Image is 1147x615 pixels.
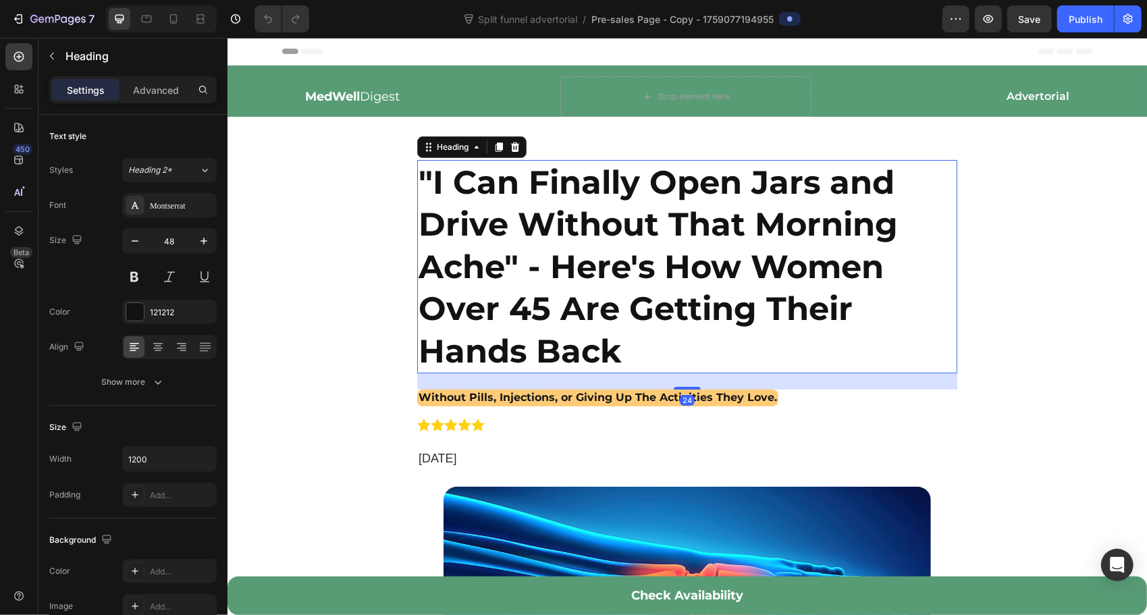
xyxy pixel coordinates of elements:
div: Size [49,419,85,437]
div: Padding [49,489,80,501]
p: Heading [65,48,211,64]
p: Check Availability [404,547,516,569]
button: Heading 2* [122,158,217,182]
input: Auto [123,447,216,471]
div: Width [49,453,72,465]
div: Styles [49,164,73,176]
div: 450 [13,144,32,155]
div: Color [49,306,70,318]
div: 24 [452,357,467,368]
button: 7 [5,5,101,32]
div: Undo/Redo [255,5,309,32]
div: Publish [1069,12,1102,26]
div: Beta [10,247,32,258]
img: gempages_583987499735450183-4c609a78-9836-48d4-b0eb-a84a92bd6572.png [190,381,257,394]
div: Size [49,232,85,250]
span: Save [1019,14,1041,25]
div: Add... [150,566,213,578]
div: Text style [49,130,86,142]
div: Add... [150,601,213,613]
p: Advanced [133,83,179,97]
span: [DATE] [191,414,230,427]
div: Add... [150,489,213,502]
span: Pre-sales Page - Copy - 1759077194955 [591,12,774,26]
div: 121212 [150,306,213,319]
div: Montserrat [150,200,213,212]
div: Font [49,199,66,211]
p: Without Pills, Injections, or Giving Up The Activities They Love. [191,353,550,367]
p: 7 [88,11,95,27]
p: Settings [67,83,105,97]
iframe: Design area [228,38,1147,615]
span: / [583,12,586,26]
button: Publish [1057,5,1114,32]
div: Image [49,600,73,612]
div: Open Intercom Messenger [1101,549,1133,581]
div: Color [49,565,70,577]
button: Show more [49,370,217,394]
div: Show more [102,375,165,389]
p: Advertorial [591,51,842,67]
h2: "I Can Finally Open Jars and Drive Without That Morning Ache" - Here's How Women Over 45 Are Gett... [190,122,730,336]
div: Align [49,338,87,356]
div: Drop element here [431,53,502,64]
span: Heading 2* [128,164,172,176]
span: Split funnel advertorial [475,12,580,26]
div: Background [49,531,115,550]
div: Heading [207,103,244,115]
button: Save [1007,5,1052,32]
